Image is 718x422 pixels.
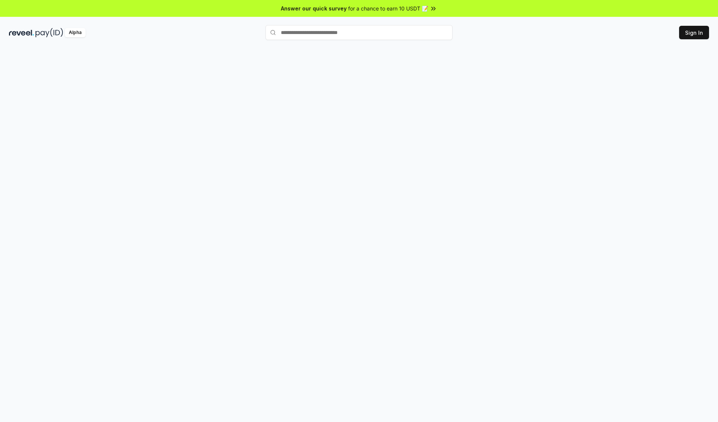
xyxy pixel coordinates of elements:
span: for a chance to earn 10 USDT 📝 [348,4,428,12]
button: Sign In [679,26,709,39]
span: Answer our quick survey [281,4,347,12]
img: pay_id [36,28,63,37]
img: reveel_dark [9,28,34,37]
div: Alpha [65,28,86,37]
